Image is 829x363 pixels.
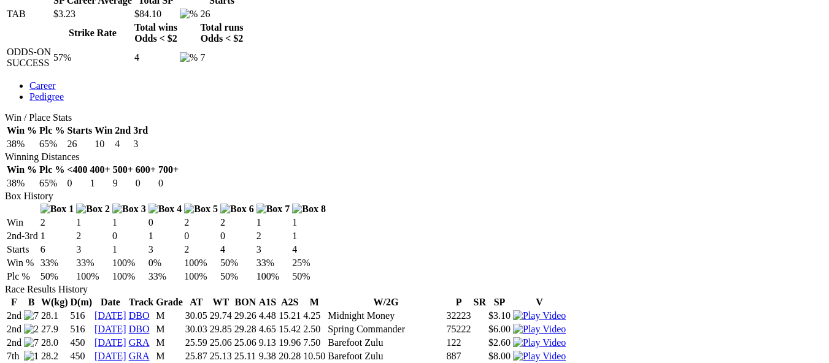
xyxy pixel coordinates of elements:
td: 10 [94,138,113,150]
img: 7 [24,310,39,321]
td: 15.42 [278,323,301,335]
a: [DATE] [94,337,126,348]
td: 7.50 [303,337,326,349]
img: 1 [24,351,39,362]
td: 3 [256,243,291,256]
td: Midnight Money [327,310,444,322]
td: 100% [256,270,291,283]
td: 4 [291,243,326,256]
td: $3.23 [53,8,133,20]
td: 100% [112,270,147,283]
img: Box 4 [148,204,182,215]
th: M [303,296,326,308]
td: $3.10 [488,310,511,322]
td: 2nd [6,337,22,349]
a: [DATE] [94,351,126,361]
td: 1 [148,230,183,242]
img: Box 6 [220,204,254,215]
td: 2 [75,230,110,242]
img: % [180,52,198,63]
th: F [6,296,22,308]
td: 4.65 [258,323,277,335]
td: 2.50 [303,323,326,335]
td: 29.85 [209,323,233,335]
td: 0 [148,216,183,229]
th: Date [94,296,127,308]
a: View replay [513,337,566,348]
th: 600+ [135,164,156,176]
td: 100% [112,257,147,269]
th: Plc % [39,164,65,176]
td: 0 [183,230,218,242]
td: 1 [291,230,326,242]
td: 20.28 [278,350,301,362]
th: Grade [155,296,183,308]
img: Box 8 [292,204,326,215]
td: 9.13 [258,337,277,349]
td: 0 [112,230,147,242]
td: 450 [70,350,93,362]
div: Winning Distances [5,151,824,162]
td: 32223 [446,310,472,322]
td: 4 [134,46,178,69]
td: 3 [75,243,110,256]
td: 33% [40,257,75,269]
td: 0 [135,177,156,189]
td: 2 [40,216,75,229]
td: 30.05 [185,310,208,322]
td: Starts [6,243,39,256]
td: 516 [70,323,93,335]
img: Box 1 [40,204,74,215]
img: Box 5 [184,204,218,215]
th: W(kg) [40,296,69,308]
th: V [512,296,566,308]
td: 6 [40,243,75,256]
td: 1 [291,216,326,229]
img: Box 3 [112,204,146,215]
a: [DATE] [94,324,126,334]
td: Win % [6,257,39,269]
td: 4 [220,243,255,256]
td: 122 [446,337,472,349]
td: 516 [70,310,93,322]
td: 57% [53,46,133,69]
td: 38% [6,138,37,150]
td: ODDS-ON SUCCESS [6,46,52,69]
img: % [180,9,198,20]
td: 2 [183,216,218,229]
td: 25.11 [234,350,257,362]
img: Play Video [513,310,566,321]
td: Barefoot Zulu [327,350,444,362]
td: 0% [148,257,183,269]
td: 100% [183,257,218,269]
td: 9 [112,177,134,189]
td: 1 [90,177,111,189]
td: 450 [70,337,93,349]
td: 25.59 [185,337,208,349]
td: M [155,337,183,349]
td: 15.21 [278,310,301,322]
div: Win / Place Stats [5,112,824,123]
th: 400+ [90,164,111,176]
td: 3 [133,138,148,150]
td: 29.28 [234,323,257,335]
td: 25.13 [209,350,233,362]
td: 33% [75,257,110,269]
td: 0 [158,177,179,189]
td: Spring Commander [327,323,444,335]
img: Play Video [513,337,566,348]
td: 4.25 [303,310,326,322]
th: Total wins Odds < $2 [134,21,178,45]
td: 1 [112,216,147,229]
td: 29.74 [209,310,233,322]
td: Plc % [6,270,39,283]
td: M [155,323,183,335]
a: [DATE] [94,310,126,321]
th: W/2G [327,296,444,308]
td: 100% [75,270,110,283]
img: 2 [24,324,39,335]
td: 0 [66,177,88,189]
th: A1S [258,296,277,308]
td: $6.00 [488,323,511,335]
td: 38% [6,177,37,189]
